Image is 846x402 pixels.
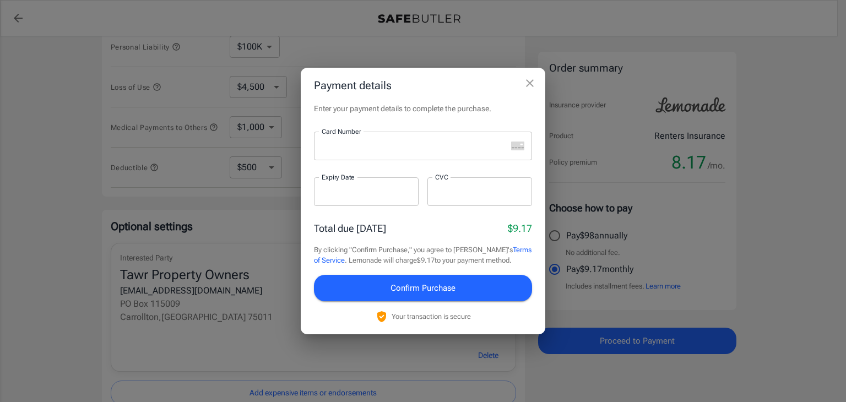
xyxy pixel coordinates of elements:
[314,275,532,301] button: Confirm Purchase
[508,221,532,236] p: $9.17
[314,221,386,236] p: Total due [DATE]
[391,281,455,295] span: Confirm Purchase
[322,127,361,136] label: Card Number
[322,172,355,182] label: Expiry Date
[511,142,524,150] svg: unknown
[392,311,471,322] p: Your transaction is secure
[519,72,541,94] button: close
[301,68,545,103] h2: Payment details
[322,186,411,197] iframe: Secure expiration date input frame
[322,140,507,151] iframe: Secure card number input frame
[435,172,448,182] label: CVC
[314,245,532,266] p: By clicking "Confirm Purchase," you agree to [PERSON_NAME]'s . Lemonade will charge $9.17 to your...
[314,103,532,114] p: Enter your payment details to complete the purchase.
[435,186,524,197] iframe: Secure CVC input frame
